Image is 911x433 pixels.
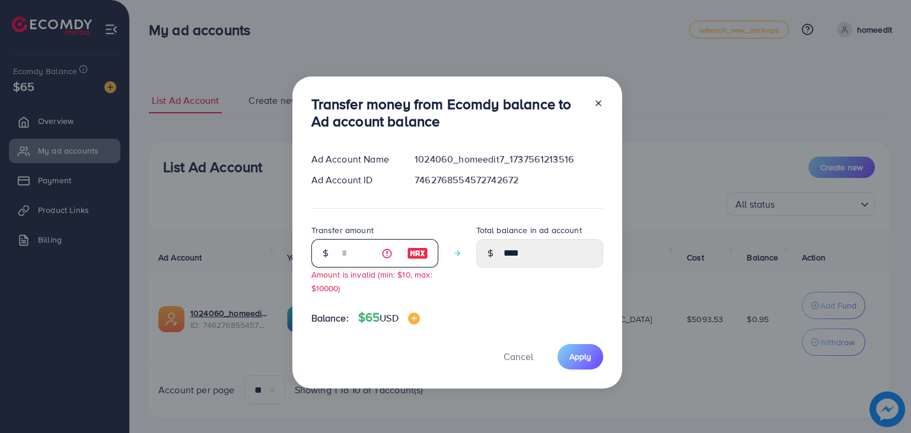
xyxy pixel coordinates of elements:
img: image [407,246,428,260]
div: Ad Account ID [302,173,406,187]
span: USD [380,311,398,324]
div: 7462768554572742672 [405,173,612,187]
h3: Transfer money from Ecomdy balance to Ad account balance [311,95,584,130]
label: Total balance in ad account [476,224,582,236]
span: Apply [569,351,591,362]
label: Transfer amount [311,224,374,236]
h4: $65 [358,310,420,325]
div: 1024060_homeedit7_1737561213516 [405,152,612,166]
button: Cancel [489,344,548,370]
span: Cancel [504,350,533,363]
span: Balance: [311,311,349,325]
img: image [408,313,420,324]
small: Amount is invalid (min: $10, max: $10000) [311,269,432,294]
div: Ad Account Name [302,152,406,166]
button: Apply [558,344,603,370]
